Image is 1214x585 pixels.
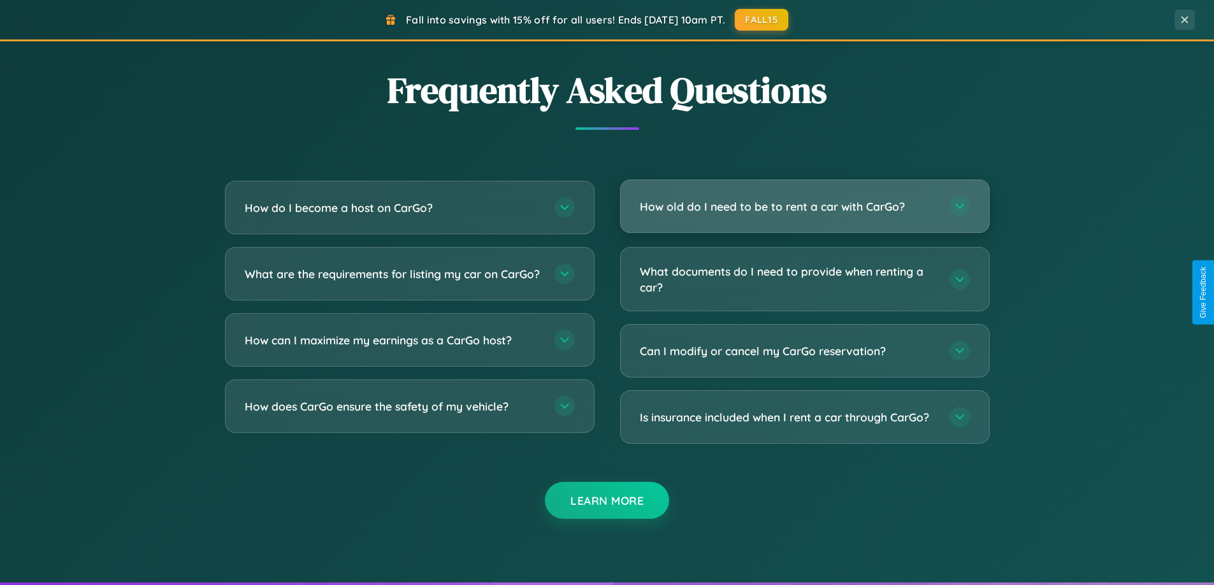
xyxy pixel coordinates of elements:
h3: How can I maximize my earnings as a CarGo host? [245,332,542,348]
h2: Frequently Asked Questions [225,66,990,115]
h3: Is insurance included when I rent a car through CarGo? [640,409,937,425]
h3: How do I become a host on CarGo? [245,200,542,216]
span: Fall into savings with 15% off for all users! Ends [DATE] 10am PT. [406,13,725,26]
button: Learn More [545,482,669,519]
h3: How old do I need to be to rent a car with CarGo? [640,199,937,215]
h3: What are the requirements for listing my car on CarGo? [245,266,542,282]
h3: What documents do I need to provide when renting a car? [640,264,937,295]
div: Give Feedback [1199,267,1208,318]
h3: Can I modify or cancel my CarGo reservation? [640,343,937,359]
h3: How does CarGo ensure the safety of my vehicle? [245,398,542,414]
button: FALL15 [735,9,788,31]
